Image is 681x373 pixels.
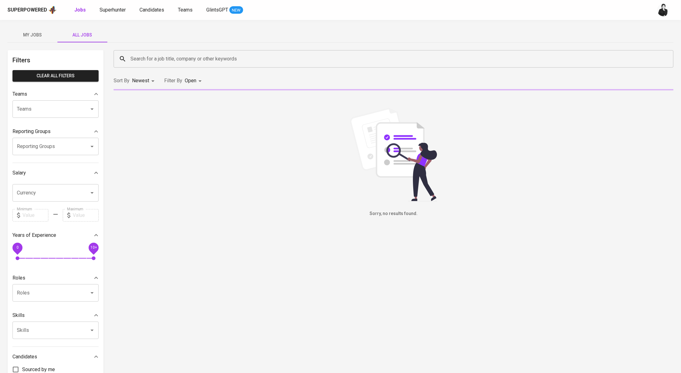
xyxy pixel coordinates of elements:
div: Open [185,75,204,87]
span: Clear All filters [17,72,94,80]
span: All Jobs [61,31,104,39]
button: Open [88,326,96,335]
img: app logo [48,5,57,15]
h6: Sorry, no results found. [114,210,674,217]
input: Value [22,209,48,222]
p: Years of Experience [12,232,56,239]
p: Reporting Groups [12,128,51,135]
p: Candidates [12,353,37,361]
a: Jobs [74,6,87,14]
button: Open [88,289,96,297]
div: Salary [12,167,99,179]
a: Superhunter [100,6,127,14]
button: Open [88,189,96,197]
div: Roles [12,272,99,284]
a: Teams [178,6,194,14]
img: medwi@glints.com [657,4,670,16]
b: Jobs [74,7,86,13]
span: Open [185,78,196,84]
a: GlintsGPT NEW [206,6,243,14]
p: Sort By [114,77,130,84]
h6: Filters [12,55,99,65]
button: Open [88,142,96,151]
p: Skills [12,312,25,319]
span: My Jobs [11,31,54,39]
span: 0 [16,245,18,250]
span: 10+ [90,245,97,250]
div: Skills [12,309,99,322]
div: Candidates [12,351,99,363]
span: Superhunter [100,7,126,13]
a: Candidates [140,6,165,14]
div: Newest [132,75,157,87]
span: NEW [229,7,243,13]
p: Roles [12,274,25,282]
div: Reporting Groups [12,125,99,138]
input: Value [73,209,99,222]
span: Candidates [140,7,164,13]
p: Newest [132,77,149,84]
div: Superpowered [7,7,47,14]
button: Clear All filters [12,70,99,82]
a: Superpoweredapp logo [7,5,57,15]
p: Teams [12,90,27,98]
p: Filter By [164,77,182,84]
span: GlintsGPT [206,7,228,13]
button: Open [88,105,96,113]
img: file_searching.svg [347,108,440,201]
p: Salary [12,169,26,177]
span: Teams [178,7,193,13]
div: Teams [12,88,99,100]
div: Years of Experience [12,229,99,241]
